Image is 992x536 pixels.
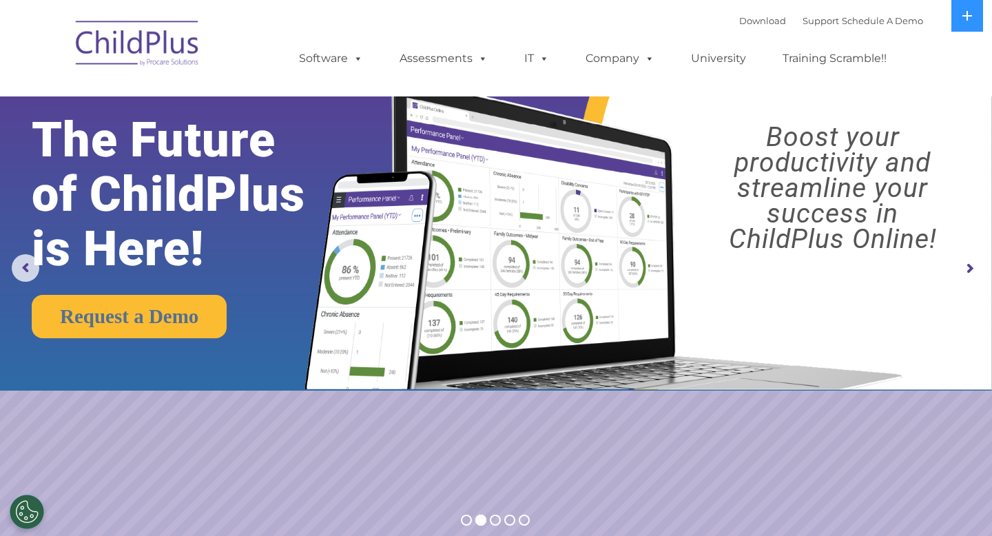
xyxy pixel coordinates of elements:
a: Request a Demo [32,295,227,338]
rs-layer: Boost your productivity and streamline your success in ChildPlus Online! [685,125,980,252]
a: Assessments [386,45,502,72]
img: ChildPlus by Procare Solutions [69,11,207,80]
font: | [739,15,923,26]
a: IT [510,45,563,72]
a: Training Scramble!! [769,45,900,72]
a: Support [803,15,839,26]
a: University [677,45,760,72]
rs-layer: The Future of ChildPlus is Here! [32,113,349,276]
a: Download [739,15,786,26]
a: Company [572,45,668,72]
span: Last name [192,91,234,101]
a: Schedule A Demo [842,15,923,26]
button: Cookies Settings [10,495,44,529]
a: Software [285,45,377,72]
span: Phone number [192,147,250,158]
